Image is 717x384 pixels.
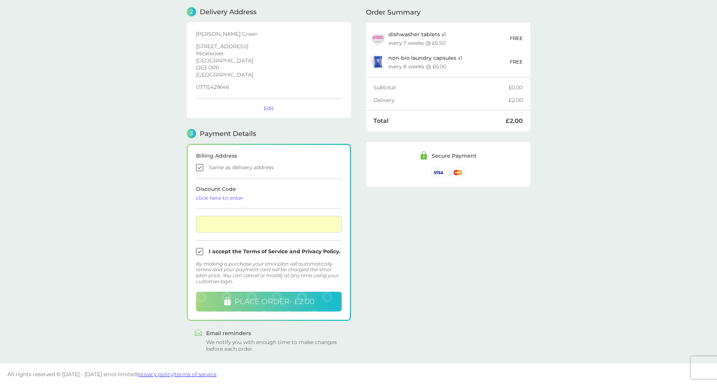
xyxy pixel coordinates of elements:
[450,168,465,177] img: /assets/icons/cards/mastercard.svg
[196,51,342,56] p: Mickleover
[196,65,342,70] p: DE3 0RR
[388,55,462,61] p: x 1
[388,55,456,61] span: non-bio laundry capsules
[196,186,342,201] span: Discount Code
[199,221,339,227] iframe: Secure card payment input frame
[510,58,523,66] p: FREE
[175,371,217,378] a: terms of service
[196,261,342,284] div: By making a purchase your smol plan will automatically renew and your payment card will be charge...
[366,9,420,16] span: Order Summary
[187,129,196,138] span: 3
[196,44,342,49] p: [STREET_ADDRESS]
[196,72,342,77] p: [GEOGRAPHIC_DATA]
[510,34,523,42] p: FREE
[509,85,523,90] div: £0.00
[388,40,446,46] div: every 7 weeks @ £6.50
[196,292,342,312] button: PLACE ORDER- £2.00
[431,168,446,177] img: /assets/icons/cards/visa.svg
[200,130,256,137] span: Payment Details
[196,195,342,201] div: click here to enter
[206,339,344,352] div: We notify you with enough time to make changes before each order.
[196,84,342,90] p: 07715429646
[509,97,523,103] div: £2.00
[388,64,446,69] div: every 8 weeks @ £6.00
[373,118,506,124] div: Total
[187,7,196,16] span: 2
[373,85,509,90] div: Subtotal
[235,297,314,306] span: PLACE ORDER - £2.00
[206,331,344,336] div: Email reminders
[432,153,477,158] div: Secure Payment
[138,371,173,378] a: privacy policy
[200,9,257,15] span: Delivery Address
[373,97,509,103] div: Delivery
[506,118,523,124] div: £2.00
[196,31,342,37] p: [PERSON_NAME] Green
[196,153,342,158] div: Billing Address
[196,58,342,63] p: [GEOGRAPHIC_DATA]
[388,31,440,38] span: dishwasher tablets
[388,31,446,37] p: x 1
[264,105,274,112] button: Edit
